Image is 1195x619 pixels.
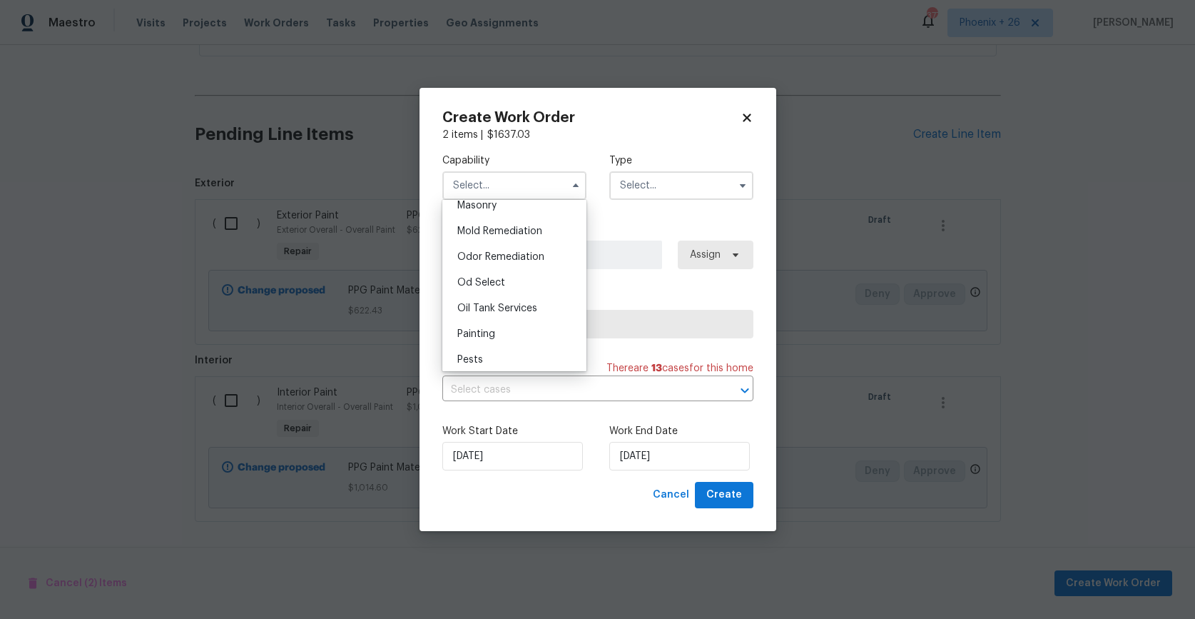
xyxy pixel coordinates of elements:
button: Cancel [647,482,695,508]
button: Show options [734,177,751,194]
input: M/D/YYYY [609,442,750,470]
button: Hide options [567,177,584,194]
label: Work Order Manager [442,223,753,237]
input: Select... [442,171,586,200]
span: Oil Tank Services [457,303,537,313]
span: Create [706,486,742,504]
span: Select trade partner [454,317,741,331]
label: Work Start Date [442,424,586,438]
input: Select cases [442,379,713,401]
span: 13 [651,363,662,373]
button: Open [735,381,755,401]
label: Capability [442,154,586,168]
span: Od Select [457,278,505,288]
span: Odor Remediation [457,252,544,262]
div: 2 items | [442,128,753,142]
button: Create [695,482,753,508]
span: Assign [690,248,721,262]
span: There are case s for this home [606,361,753,376]
label: Work End Date [609,424,753,438]
span: Cancel [653,486,689,504]
input: M/D/YYYY [442,442,583,470]
span: Pests [457,355,483,365]
span: $ 1637.03 [487,130,530,140]
label: Trade Partner [442,292,753,306]
h2: Create Work Order [442,111,741,125]
span: Painting [457,329,495,339]
span: Mold Remediation [457,226,542,236]
input: Select... [609,171,753,200]
label: Type [609,154,753,168]
span: Masonry [457,201,497,211]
